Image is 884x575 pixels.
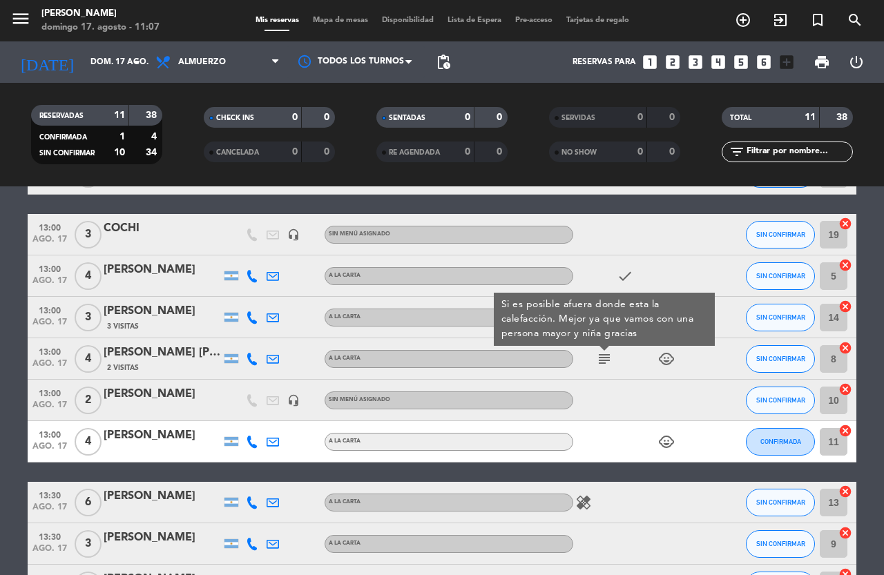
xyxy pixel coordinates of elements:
[32,219,67,235] span: 13:00
[32,302,67,318] span: 13:00
[287,228,300,241] i: headset_mic
[735,12,751,28] i: add_circle_outline
[10,47,84,77] i: [DATE]
[32,503,67,518] span: ago. 17
[107,362,139,373] span: 2 Visitas
[435,54,452,70] span: pending_actions
[637,147,643,157] strong: 0
[75,345,102,373] span: 4
[838,341,852,355] i: cancel
[686,53,704,71] i: looks_3
[746,221,815,248] button: SIN CONFIRMAR
[104,344,221,362] div: [PERSON_NAME] [PERSON_NAME] Antivero
[746,304,815,331] button: SIN CONFIRMAR
[329,397,390,402] span: Sin menú asignado
[329,314,361,320] span: A LA CARTA
[756,313,805,321] span: SIN CONFIRMAR
[746,345,815,373] button: SIN CONFIRMAR
[596,351,613,367] i: subject
[75,489,102,516] span: 6
[41,21,160,35] div: domingo 17. agosto - 11:07
[814,54,830,70] span: print
[249,17,306,24] span: Mis reservas
[292,147,298,157] strong: 0
[329,438,361,444] span: A LA CARTA
[658,351,675,367] i: child_care
[292,113,298,122] strong: 0
[746,530,815,558] button: SIN CONFIRMAR
[847,12,863,28] i: search
[75,262,102,290] span: 4
[119,132,125,142] strong: 1
[465,147,470,157] strong: 0
[746,428,815,456] button: CONFIRMADA
[838,217,852,231] i: cancel
[508,17,559,24] span: Pre-acceso
[114,110,125,120] strong: 11
[32,276,67,292] span: ago. 17
[848,54,865,70] i: power_settings_new
[732,53,750,71] i: looks_5
[39,150,95,157] span: SIN CONFIRMAR
[32,343,67,359] span: 13:00
[709,53,727,71] i: looks_4
[287,394,300,407] i: headset_mic
[151,132,160,142] strong: 4
[730,115,751,121] span: TOTAL
[756,498,805,506] span: SIN CONFIRMAR
[441,17,508,24] span: Lista de Espera
[32,544,67,560] span: ago. 17
[756,355,805,362] span: SIN CONFIRMAR
[729,144,745,160] i: filter_list
[617,268,633,284] i: check
[838,258,852,272] i: cancel
[561,149,597,156] span: NO SHOW
[329,499,361,505] span: A LA CARTA
[216,115,254,121] span: CHECK INS
[104,427,221,445] div: [PERSON_NAME]
[39,134,87,141] span: CONFIRMADA
[10,8,31,34] button: menu
[772,12,789,28] i: exit_to_app
[10,8,31,29] i: menu
[146,110,160,120] strong: 38
[838,300,852,313] i: cancel
[746,387,815,414] button: SIN CONFIRMAR
[809,12,826,28] i: turned_in_not
[641,53,659,71] i: looks_one
[838,485,852,498] i: cancel
[465,113,470,122] strong: 0
[32,359,67,375] span: ago. 17
[75,387,102,414] span: 2
[756,272,805,280] span: SIN CONFIRMAR
[838,424,852,438] i: cancel
[497,113,505,122] strong: 0
[32,487,67,503] span: 13:30
[746,262,815,290] button: SIN CONFIRMAR
[324,147,332,157] strong: 0
[39,113,84,119] span: RESERVADAS
[128,54,145,70] i: arrow_drop_down
[104,487,221,505] div: [PERSON_NAME]
[836,113,850,122] strong: 38
[75,304,102,331] span: 3
[41,7,160,21] div: [PERSON_NAME]
[32,318,67,333] span: ago. 17
[756,396,805,404] span: SIN CONFIRMAR
[805,113,816,122] strong: 11
[746,489,815,516] button: SIN CONFIRMAR
[664,53,682,71] i: looks_two
[658,433,675,450] i: child_care
[104,385,221,403] div: [PERSON_NAME]
[178,57,226,67] span: Almuerzo
[778,53,796,71] i: add_box
[756,540,805,547] span: SIN CONFIRMAR
[32,384,67,400] span: 13:00
[329,273,361,278] span: A LA CARTA
[389,115,425,121] span: SENTADAS
[104,261,221,279] div: [PERSON_NAME]
[669,113,678,122] strong: 0
[561,115,595,121] span: SERVIDAS
[839,41,874,83] div: LOG OUT
[32,426,67,442] span: 13:00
